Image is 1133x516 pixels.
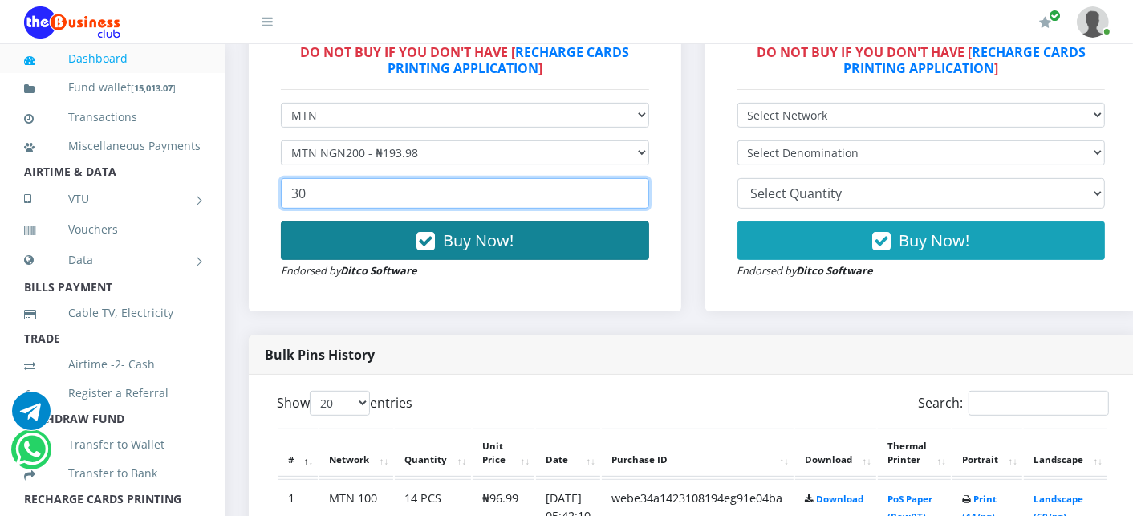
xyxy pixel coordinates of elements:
[969,391,1109,416] input: Search:
[737,221,1106,260] button: Buy Now!
[24,211,201,248] a: Vouchers
[473,429,534,478] th: Unit Price: activate to sort column ascending
[24,426,201,463] a: Transfer to Wallet
[1039,16,1051,29] i: Renew/Upgrade Subscription
[1024,429,1107,478] th: Landscape: activate to sort column ascending
[24,99,201,136] a: Transactions
[536,429,600,478] th: Date: activate to sort column ascending
[277,391,412,416] label: Show entries
[795,429,876,478] th: Download: activate to sort column ascending
[952,429,1022,478] th: Portrait: activate to sort column ascending
[843,43,1086,76] a: RECHARGE CARDS PRINTING APPLICATION
[1049,10,1061,22] span: Renew/Upgrade Subscription
[134,82,173,94] b: 15,013.07
[281,178,649,209] input: Enter Quantity
[24,240,201,280] a: Data
[24,346,201,383] a: Airtime -2- Cash
[300,43,629,76] strong: DO NOT BUY IF YOU DON'T HAVE [ ]
[319,429,393,478] th: Network: activate to sort column ascending
[757,43,1086,76] strong: DO NOT BUY IF YOU DON'T HAVE [ ]
[310,391,370,416] select: Showentries
[131,82,176,94] small: [ ]
[388,43,630,76] a: RECHARGE CARDS PRINTING APPLICATION
[265,346,375,364] strong: Bulk Pins History
[24,40,201,77] a: Dashboard
[395,429,471,478] th: Quantity: activate to sort column ascending
[281,263,417,278] small: Endorsed by
[340,263,417,278] strong: Ditco Software
[12,404,51,430] a: Chat for support
[24,179,201,219] a: VTU
[281,221,649,260] button: Buy Now!
[15,442,48,469] a: Chat for support
[443,230,514,251] span: Buy Now!
[24,375,201,412] a: Register a Referral
[899,230,969,251] span: Buy Now!
[816,493,863,505] a: Download
[24,455,201,492] a: Transfer to Bank
[878,429,951,478] th: Thermal Printer: activate to sort column ascending
[24,6,120,39] img: Logo
[24,69,201,107] a: Fund wallet[15,013.07]
[918,391,1109,416] label: Search:
[737,263,874,278] small: Endorsed by
[797,263,874,278] strong: Ditco Software
[278,429,318,478] th: #: activate to sort column descending
[24,295,201,331] a: Cable TV, Electricity
[24,128,201,165] a: Miscellaneous Payments
[602,429,794,478] th: Purchase ID: activate to sort column ascending
[1077,6,1109,38] img: User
